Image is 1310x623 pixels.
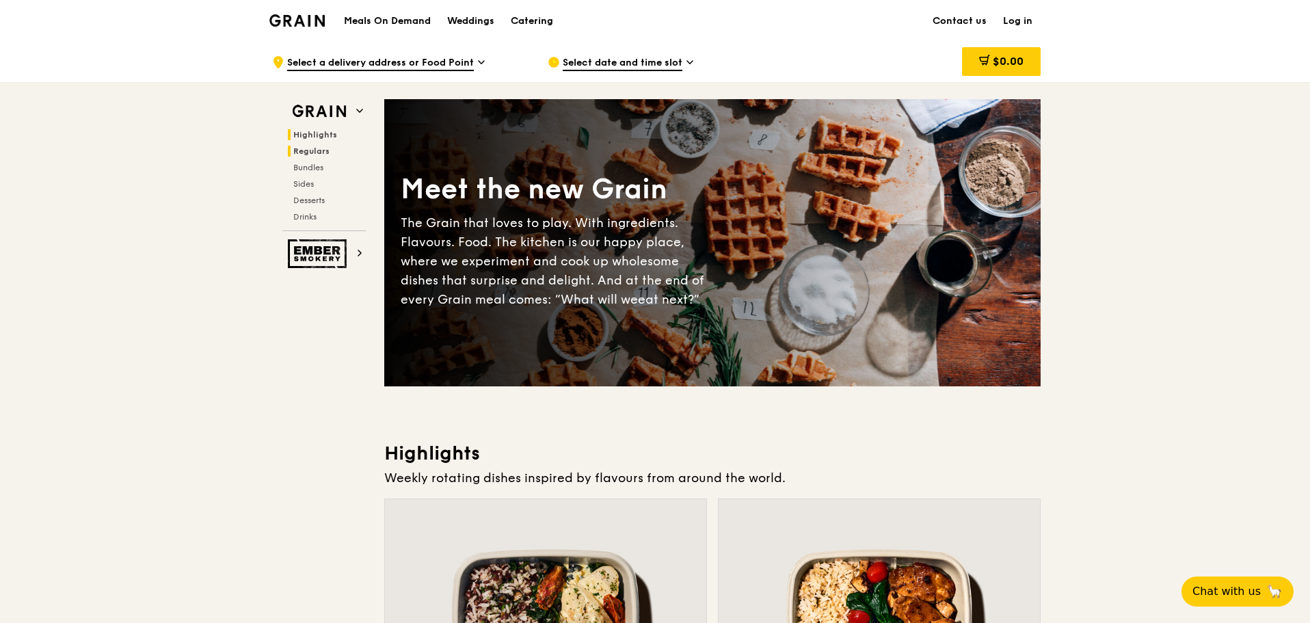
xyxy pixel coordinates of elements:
span: $0.00 [993,55,1024,68]
span: eat next?” [638,292,699,307]
div: Weddings [447,1,494,42]
span: Bundles [293,163,323,172]
a: Log in [995,1,1041,42]
img: Ember Smokery web logo [288,239,351,268]
a: Weddings [439,1,503,42]
img: Grain web logo [288,99,351,124]
span: Desserts [293,196,325,205]
span: Select date and time slot [563,56,682,71]
img: Grain [269,14,325,27]
span: 🦙 [1266,583,1283,600]
span: Sides [293,179,314,189]
div: Meet the new Grain [401,171,712,208]
span: Drinks [293,212,317,222]
div: The Grain that loves to play. With ingredients. Flavours. Food. The kitchen is our happy place, w... [401,213,712,309]
button: Chat with us🦙 [1181,576,1294,607]
div: Weekly rotating dishes inspired by flavours from around the world. [384,468,1041,488]
h1: Meals On Demand [344,14,431,28]
a: Contact us [924,1,995,42]
span: Chat with us [1192,583,1261,600]
span: Highlights [293,130,337,140]
span: Select a delivery address or Food Point [287,56,474,71]
span: Regulars [293,146,330,156]
h3: Highlights [384,441,1041,466]
a: Catering [503,1,561,42]
div: Catering [511,1,553,42]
